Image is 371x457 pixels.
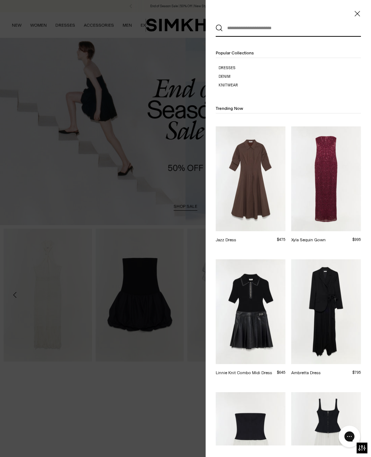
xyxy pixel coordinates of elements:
span: Popular Collections [216,50,254,55]
a: Jazz Dress [216,237,236,242]
a: Linnie Knit Combo Midi Dress [216,370,272,375]
iframe: Gorgias live chat messenger [335,423,364,450]
a: Knitwear [219,82,361,88]
a: Xyla Sequin Gown [291,237,326,242]
span: Trending Now [216,106,243,111]
a: Denim [219,74,361,80]
button: Close [354,10,361,17]
a: Ambretta Dress [291,370,321,375]
a: Dresses [219,65,361,71]
button: Search [216,24,223,32]
input: What are you looking for? [223,20,351,36]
